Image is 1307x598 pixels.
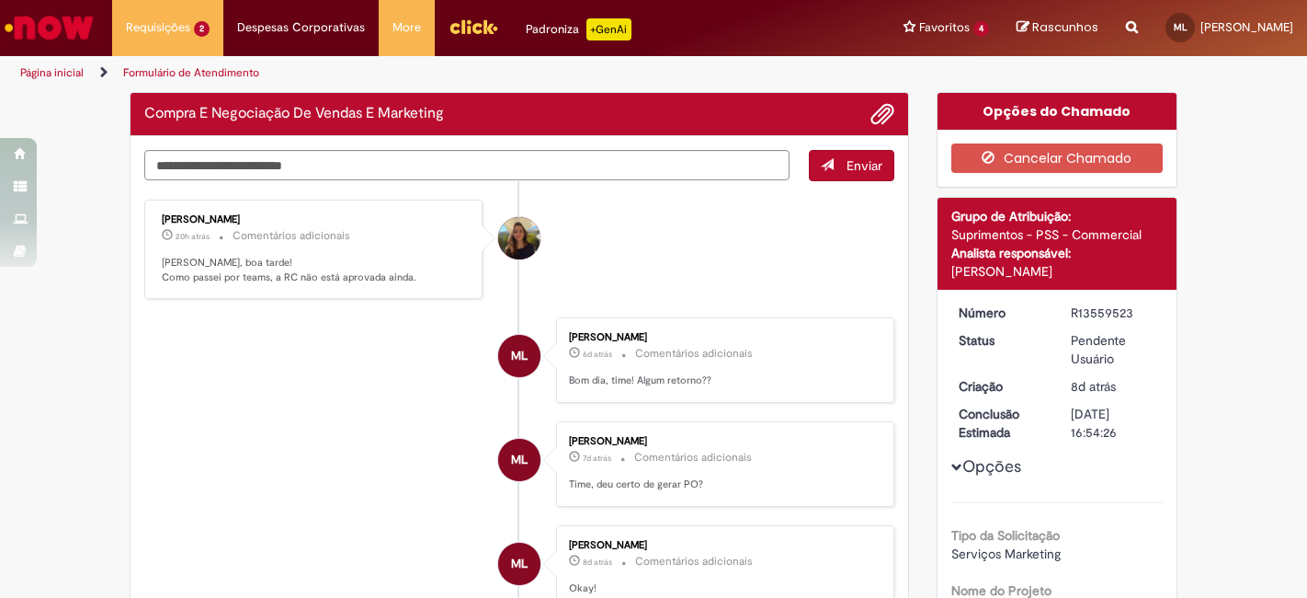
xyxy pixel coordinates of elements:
[583,349,612,360] time: 25/09/2025 11:25:00
[162,214,468,225] div: [PERSON_NAME]
[1200,19,1293,35] span: [PERSON_NAME]
[511,334,528,378] span: ML
[1032,18,1098,36] span: Rascunhos
[945,405,1058,442] dt: Conclusão Estimada
[951,144,1164,173] button: Cancelar Chamado
[945,304,1058,322] dt: Número
[1017,19,1098,37] a: Rascunhos
[635,346,753,362] small: Comentários adicionais
[569,581,875,596] p: Okay!
[194,21,210,37] span: 2
[569,477,875,492] p: Time, deu certo de gerar PO?
[847,157,882,174] span: Enviar
[237,18,365,37] span: Despesas Corporativas
[176,231,210,242] span: 20h atrás
[126,18,190,37] span: Requisições
[973,21,989,37] span: 4
[1071,378,1116,395] time: 23/09/2025 14:52:47
[569,540,875,551] div: [PERSON_NAME]
[498,335,540,377] div: Maria Eduarda Nunes Lacerda
[951,207,1164,225] div: Grupo de Atribuição:
[583,557,612,568] span: 8d atrás
[498,543,540,585] div: Maria Eduarda Nunes Lacerda
[123,65,259,80] a: Formulário de Atendimento
[1174,21,1188,33] span: ML
[945,377,1058,396] dt: Criação
[1071,405,1156,442] div: [DATE] 16:54:26
[1071,331,1156,368] div: Pendente Usuário
[569,374,875,388] p: Bom dia, time! Algum retorno??
[809,150,894,181] button: Enviar
[945,331,1058,350] dt: Status
[569,436,875,447] div: [PERSON_NAME]
[951,225,1164,244] div: Suprimentos - PSS - Commercial
[1071,377,1156,396] div: 23/09/2025 14:52:47
[951,244,1164,262] div: Analista responsável:
[870,102,894,126] button: Adicionar anexos
[583,349,612,360] span: 6d atrás
[586,18,631,40] p: +GenAi
[1071,304,1156,322] div: R13559523
[951,546,1061,562] span: Serviços Marketing
[162,256,468,284] p: [PERSON_NAME], boa tarde! Como passei por teams, a RC não está aprovada ainda.
[498,217,540,259] div: Lara Moccio Breim Solera
[498,439,540,481] div: Maria Eduarda Nunes Lacerda
[511,438,528,482] span: ML
[2,9,97,46] img: ServiceNow
[449,13,498,40] img: click_logo_yellow_360x200.png
[583,453,611,464] span: 7d atrás
[233,228,350,244] small: Comentários adicionais
[392,18,421,37] span: More
[583,453,611,464] time: 24/09/2025 14:01:55
[144,150,790,180] textarea: Digite sua mensagem aqui...
[634,450,752,466] small: Comentários adicionais
[635,554,753,569] small: Comentários adicionais
[951,262,1164,281] div: [PERSON_NAME]
[144,106,444,122] h2: Compra E Negociação De Vendas E Marketing Histórico de tíquete
[951,527,1060,544] b: Tipo da Solicitação
[938,93,1177,130] div: Opções do Chamado
[176,231,210,242] time: 30/09/2025 15:03:28
[526,18,631,40] div: Padroniza
[14,56,858,90] ul: Trilhas de página
[20,65,84,80] a: Página inicial
[1071,378,1116,395] span: 8d atrás
[569,332,875,343] div: [PERSON_NAME]
[511,542,528,586] span: ML
[583,557,612,568] time: 23/09/2025 16:41:25
[919,18,970,37] span: Favoritos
